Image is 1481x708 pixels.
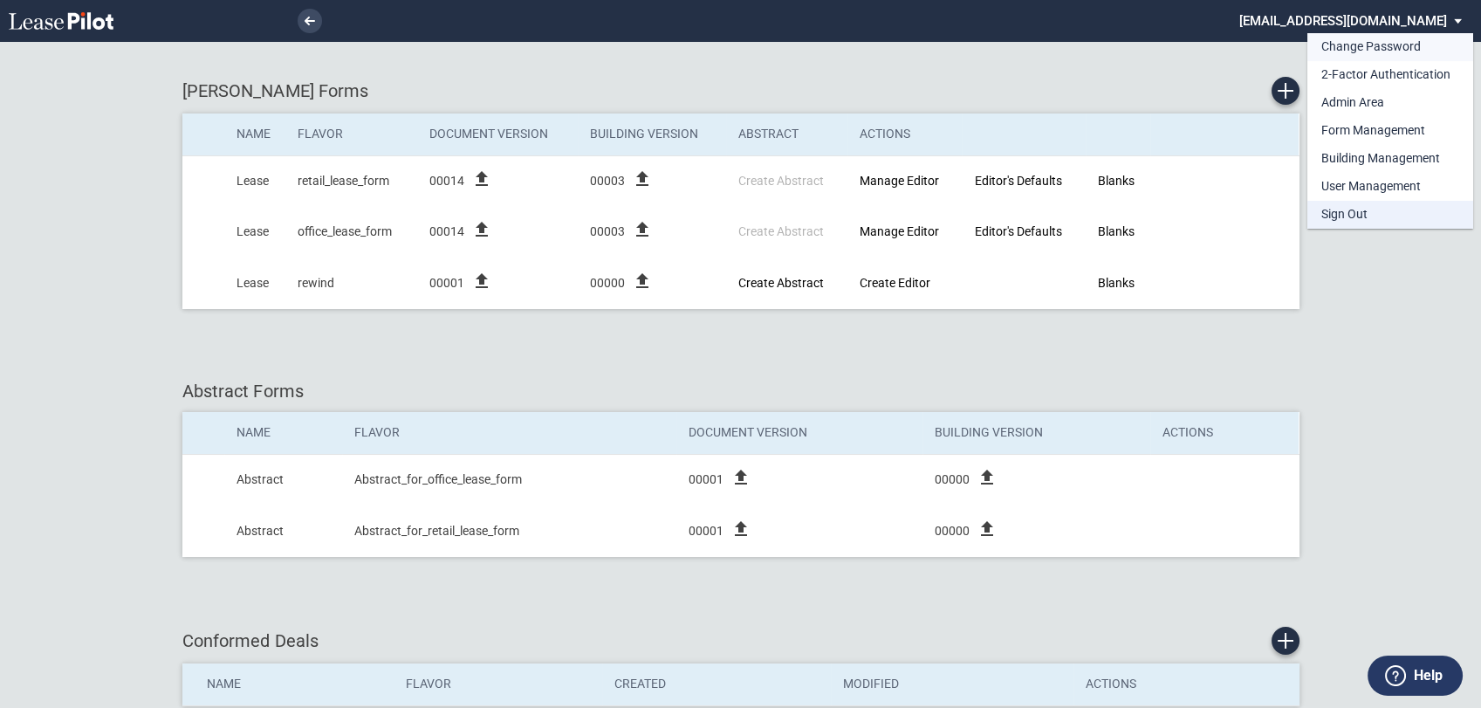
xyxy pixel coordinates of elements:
div: 2-Factor Authentication [1321,66,1450,84]
div: Form Management [1321,122,1425,140]
div: User Management [1321,178,1421,196]
label: Help [1414,664,1443,687]
div: Admin Area [1321,94,1384,112]
button: Help [1368,656,1463,696]
div: Sign Out [1321,206,1368,223]
div: Change Password [1321,38,1421,56]
div: Building Management [1321,150,1440,168]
